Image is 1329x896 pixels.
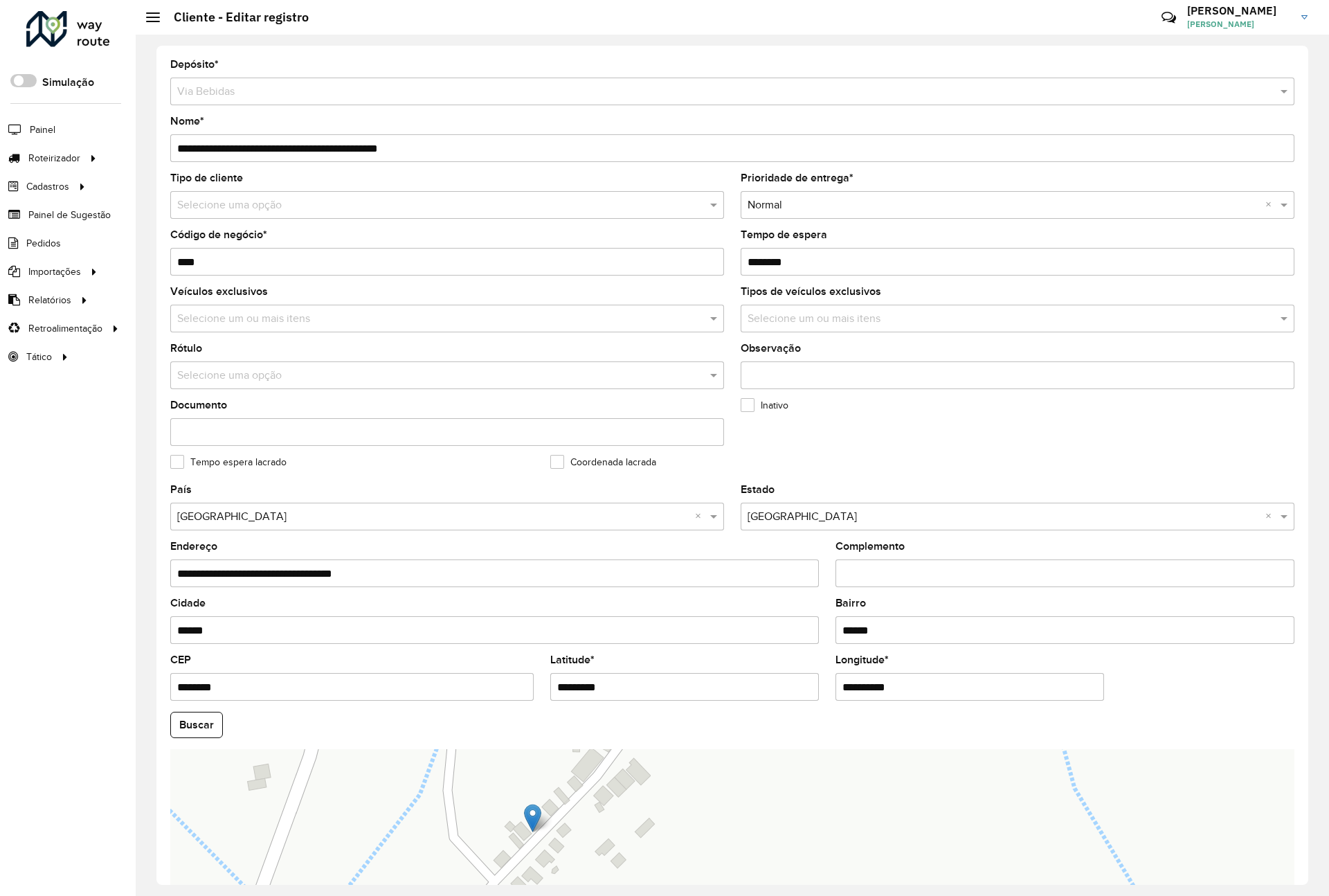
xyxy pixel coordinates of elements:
span: Painel de Sugestão [28,208,111,222]
label: Código de negócio [170,226,267,243]
label: CEP [170,652,191,668]
label: Nome [170,113,204,129]
span: Retroalimentação [28,321,102,336]
label: Longitude [835,652,889,668]
label: País [170,481,192,498]
label: Tipo de cliente [170,170,243,186]
span: Clear all [1265,197,1277,213]
span: Roteirizador [28,151,80,165]
label: Latitude [550,652,595,668]
button: Buscar [170,712,223,738]
span: Pedidos [26,236,61,251]
span: Relatórios [28,293,71,307]
h3: [PERSON_NAME] [1187,4,1291,17]
label: Documento [170,397,227,413]
span: Clear all [695,508,707,525]
img: Marker [524,804,541,832]
label: Coordenada lacrada [550,455,656,469]
label: Inativo [741,398,788,413]
label: Complemento [835,538,905,555]
label: Bairro [835,595,866,611]
label: Prioridade de entrega [741,170,853,186]
label: Tempo de espera [741,226,827,243]
label: Veículos exclusivos [170,283,268,300]
label: Cidade [170,595,206,611]
span: Painel [30,123,55,137]
a: Contato Rápido [1154,3,1184,33]
span: Cadastros [26,179,69,194]
h2: Cliente - Editar registro [160,10,309,25]
label: Endereço [170,538,217,555]
span: Tático [26,350,52,364]
label: Tempo espera lacrado [170,455,287,469]
label: Estado [741,481,775,498]
label: Depósito [170,56,219,73]
label: Simulação [42,74,94,91]
label: Rótulo [170,340,202,357]
span: [PERSON_NAME] [1187,18,1291,30]
span: Clear all [1265,508,1277,525]
label: Tipos de veículos exclusivos [741,283,881,300]
span: Importações [28,265,81,279]
label: Observação [741,340,801,357]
